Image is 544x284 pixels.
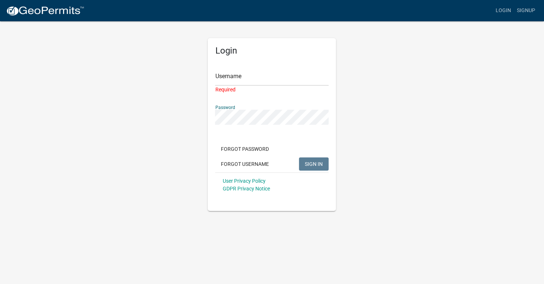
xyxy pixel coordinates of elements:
[222,178,265,184] a: User Privacy Policy
[222,186,270,192] a: GDPR Privacy Notice
[215,142,275,156] button: Forgot Password
[493,4,514,18] a: Login
[514,4,538,18] a: Signup
[215,86,329,94] div: Required
[215,157,275,171] button: Forgot Username
[215,45,329,56] h5: Login
[299,157,329,171] button: SIGN IN
[305,161,323,167] span: SIGN IN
